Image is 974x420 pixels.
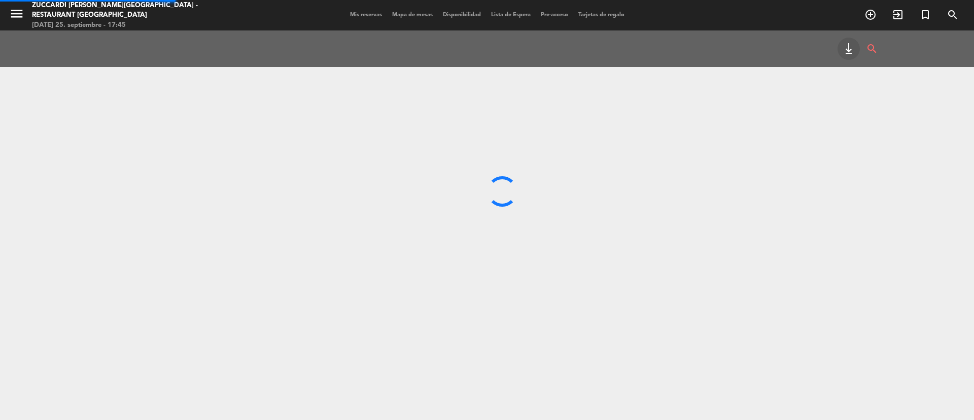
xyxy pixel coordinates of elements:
i: menu [9,6,24,21]
i: search [947,9,959,21]
span: Pre-acceso [536,12,573,18]
div: [DATE] 25. septiembre - 17:45 [32,20,236,30]
i: exit_to_app [892,9,904,21]
i: add_circle_outline [864,9,877,21]
span: Lista de Espera [486,12,536,18]
span: Tarjetas de regalo [573,12,630,18]
div: Zuccardi [PERSON_NAME][GEOGRAPHIC_DATA] - Restaurant [GEOGRAPHIC_DATA] [32,1,236,20]
span: Mis reservas [345,12,387,18]
span: Disponibilidad [438,12,486,18]
span: Mapa de mesas [387,12,438,18]
i: turned_in_not [919,9,931,21]
i: keyboard_tab [843,43,855,55]
button: menu [9,6,24,25]
i: search [866,38,878,60]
